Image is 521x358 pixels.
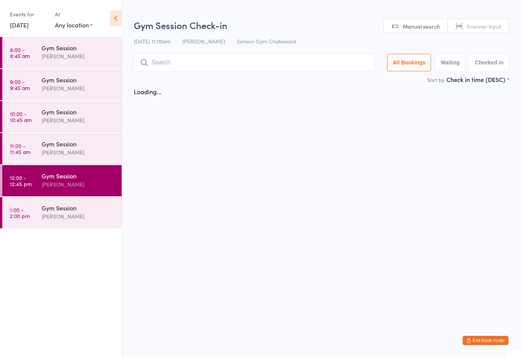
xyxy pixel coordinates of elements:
time: 9:00 - 9:45 am [10,79,30,91]
a: 1:00 -2:00 pmGym Session[PERSON_NAME] [2,197,122,229]
div: Loading... [134,88,161,96]
button: Waiting [435,54,465,72]
a: 10:00 -10:45 amGym Session[PERSON_NAME] [2,101,122,133]
div: Gym Session [42,172,115,180]
span: Seniors Gym Chatswood [237,38,296,45]
div: Gym Session [42,108,115,116]
div: [PERSON_NAME] [42,212,115,221]
div: Check in time (DESC) [446,75,509,84]
div: Gym Session [42,204,115,212]
h2: Gym Session Check-in [134,19,509,32]
a: 12:00 -12:45 pmGym Session[PERSON_NAME] [2,165,122,197]
a: 9:00 -9:45 amGym Session[PERSON_NAME] [2,69,122,101]
time: 11:00 - 11:45 am [10,143,31,155]
div: [PERSON_NAME] [42,116,115,125]
div: [PERSON_NAME] [42,84,115,93]
div: Gym Session [42,44,115,52]
div: Gym Session [42,140,115,148]
span: [PERSON_NAME] [182,38,225,45]
a: 11:00 -11:45 amGym Session[PERSON_NAME] [2,133,122,165]
div: Gym Session [42,76,115,84]
input: Search [134,54,375,72]
div: Any location [55,21,93,29]
span: Scanner input [467,23,501,31]
div: Events for [10,8,47,21]
a: [DATE] [10,21,29,29]
time: 12:00 - 12:45 pm [10,175,32,187]
div: At [55,8,93,21]
button: Checked in [469,54,509,72]
div: [PERSON_NAME] [42,52,115,61]
time: 8:00 - 8:45 am [10,47,30,59]
button: Exit kiosk mode [463,336,508,345]
span: [DATE] 11:00am [134,38,170,45]
time: 1:00 - 2:00 pm [10,207,30,219]
time: 10:00 - 10:45 am [10,111,32,123]
button: All Bookings [387,54,431,72]
span: Manual search [403,23,440,31]
div: [PERSON_NAME] [42,180,115,189]
div: [PERSON_NAME] [42,148,115,157]
a: 8:00 -8:45 amGym Session[PERSON_NAME] [2,37,122,69]
label: Sort by [427,76,445,84]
